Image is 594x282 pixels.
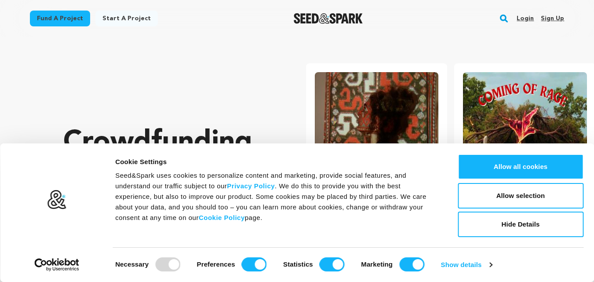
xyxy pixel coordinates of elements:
button: Hide Details [458,212,583,237]
a: Show details [441,258,492,271]
img: Seed&Spark Logo Dark Mode [294,13,363,24]
strong: Necessary [115,260,149,268]
a: Sign up [541,11,564,26]
a: Login [517,11,534,26]
img: The Dragon Under Our Feet image [315,72,439,157]
strong: Preferences [197,260,235,268]
div: Seed&Spark uses cookies to personalize content and marketing, provide social features, and unders... [115,170,438,223]
a: Privacy Policy [227,182,275,190]
a: Fund a project [30,11,90,26]
button: Allow selection [458,183,583,209]
strong: Statistics [283,260,313,268]
img: Coming of Rage image [463,72,587,157]
button: Allow all cookies [458,154,583,179]
p: Crowdfunding that . [63,125,271,231]
a: Cookie Policy [199,214,245,221]
img: logo [47,190,67,210]
div: Cookie Settings [115,157,438,167]
a: Start a project [95,11,158,26]
strong: Marketing [361,260,393,268]
a: Seed&Spark Homepage [294,13,363,24]
a: Usercentrics Cookiebot - opens in a new window [18,258,95,271]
